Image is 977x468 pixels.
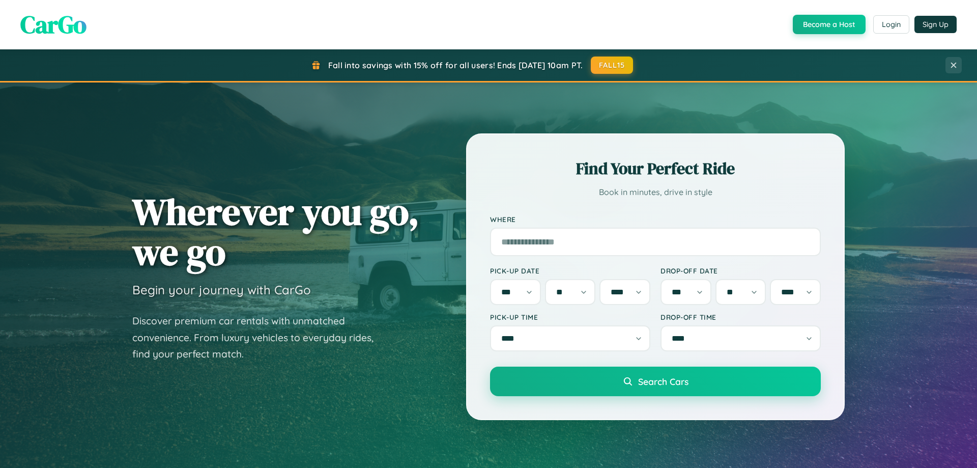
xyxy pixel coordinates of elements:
button: Login [873,15,909,34]
p: Discover premium car rentals with unmatched convenience. From luxury vehicles to everyday rides, ... [132,313,387,363]
label: Pick-up Date [490,266,650,275]
button: Sign Up [914,16,957,33]
p: Book in minutes, drive in style [490,185,821,200]
h3: Begin your journey with CarGo [132,282,311,297]
label: Drop-off Time [660,313,821,321]
label: Where [490,215,821,224]
button: Become a Host [793,15,866,34]
label: Pick-up Time [490,313,650,321]
button: Search Cars [490,367,821,396]
span: Fall into savings with 15% off for all users! Ends [DATE] 10am PT. [328,60,583,70]
span: Search Cars [638,376,688,387]
label: Drop-off Date [660,266,821,275]
span: CarGo [20,8,87,41]
button: FALL15 [591,57,634,74]
h1: Wherever you go, we go [132,191,419,272]
h2: Find Your Perfect Ride [490,157,821,180]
